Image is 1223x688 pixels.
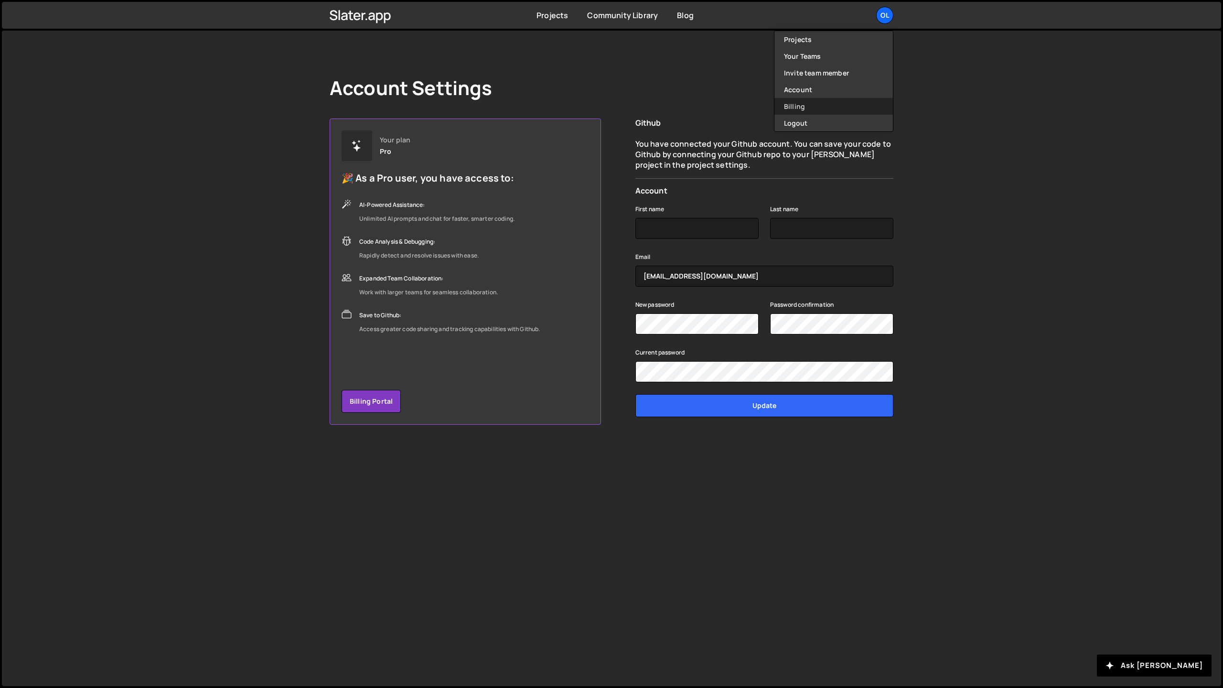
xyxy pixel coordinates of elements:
input: Update [635,394,893,417]
a: Invite team member [774,64,893,81]
div: Your plan [380,136,410,144]
button: Ask [PERSON_NAME] [1097,655,1212,677]
a: Billing [774,98,893,115]
h1: Account Settings [330,76,493,99]
div: Save to Github: [359,310,540,321]
a: Blog [677,10,694,21]
a: Projects [536,10,568,21]
a: Community Library [587,10,658,21]
p: You have connected your Github account. You can save your code to Github by connecting your Githu... [635,139,893,171]
div: Pro [380,148,391,155]
a: Your Teams [774,48,893,64]
a: Projects [774,31,893,48]
a: Billing Portal [342,390,401,413]
div: Expanded Team Collaboration: [359,273,498,284]
label: Last name [770,204,798,214]
a: Account [774,81,893,98]
div: AI-Powered Assistance: [359,199,515,211]
div: Code Analysis & Debugging: [359,236,479,247]
label: Current password [635,348,685,357]
h2: Github [635,118,893,128]
div: Unlimited AI prompts and chat for faster, smarter coding. [359,213,515,225]
div: Work with larger teams for seamless collaboration. [359,287,498,298]
h2: Account [635,186,893,195]
button: Logout [774,115,893,131]
label: First name [635,204,665,214]
div: Access greater code sharing and tracking capabilities with Github. [359,323,540,335]
label: Email [635,252,651,262]
div: Rapidly detect and resolve issues with ease. [359,250,479,261]
h5: 🎉 As a Pro user, you have access to: [342,172,540,184]
label: New password [635,300,675,310]
a: Ol [876,7,893,24]
label: Password confirmation [770,300,834,310]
